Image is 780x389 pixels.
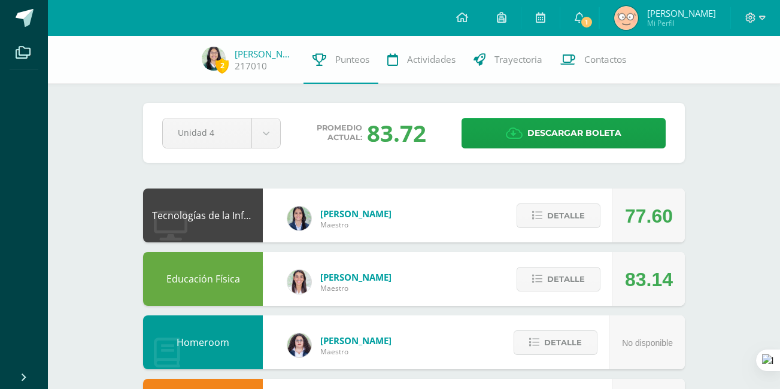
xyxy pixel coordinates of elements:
[235,60,267,72] a: 217010
[216,58,229,73] span: 2
[320,335,391,347] span: [PERSON_NAME]
[514,330,597,355] button: Detalle
[547,205,585,227] span: Detalle
[465,36,551,84] a: Trayectoria
[320,347,391,357] span: Maestro
[614,6,638,30] img: c302dc0627d63e19122ca4fbd2ee1c58.png
[517,267,600,291] button: Detalle
[622,338,673,348] span: No disponible
[143,315,263,369] div: Homeroom
[287,333,311,357] img: ba02aa29de7e60e5f6614f4096ff8928.png
[584,53,626,66] span: Contactos
[647,7,716,19] span: [PERSON_NAME]
[494,53,542,66] span: Trayectoria
[202,47,226,71] img: 06cdb80da18401a16fee8394d0841d36.png
[527,118,621,148] span: Descargar boleta
[647,18,716,28] span: Mi Perfil
[407,53,456,66] span: Actividades
[462,118,666,148] a: Descargar boleta
[544,332,582,354] span: Detalle
[579,16,593,29] span: 1
[303,36,378,84] a: Punteos
[625,189,673,243] div: 77.60
[378,36,465,84] a: Actividades
[143,252,263,306] div: Educación Física
[551,36,635,84] a: Contactos
[367,117,426,148] div: 83.72
[287,270,311,294] img: 68dbb99899dc55733cac1a14d9d2f825.png
[320,220,391,230] span: Maestro
[547,268,585,290] span: Detalle
[320,283,391,293] span: Maestro
[320,271,391,283] span: [PERSON_NAME]
[143,189,263,242] div: Tecnologías de la Información y Comunicación: Computación
[335,53,369,66] span: Punteos
[517,203,600,228] button: Detalle
[320,208,391,220] span: [PERSON_NAME]
[625,253,673,306] div: 83.14
[235,48,295,60] a: [PERSON_NAME]
[163,118,280,148] a: Unidad 4
[287,206,311,230] img: 7489ccb779e23ff9f2c3e89c21f82ed0.png
[178,118,236,147] span: Unidad 4
[317,123,362,142] span: Promedio actual:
